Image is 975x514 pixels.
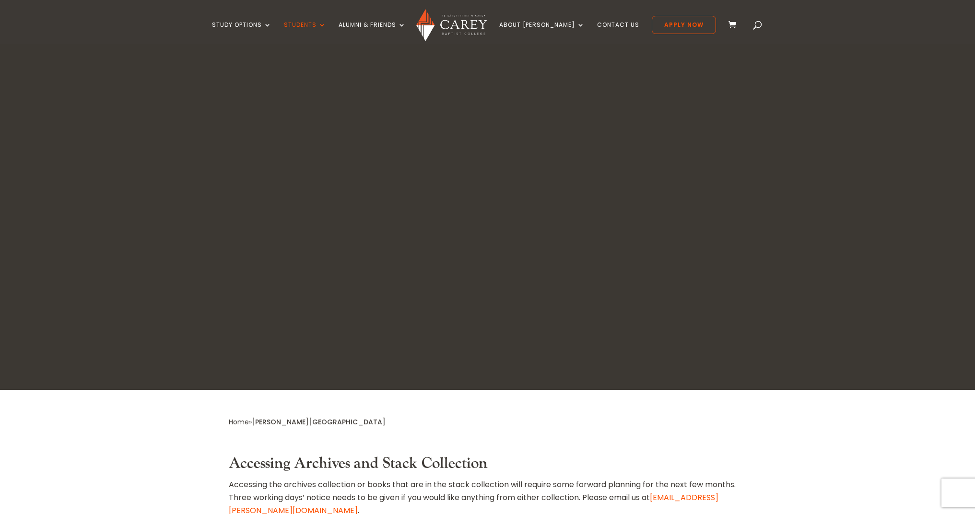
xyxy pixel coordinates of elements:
span: [PERSON_NAME][GEOGRAPHIC_DATA] [252,417,386,427]
a: Study Options [212,22,271,44]
a: Apply Now [652,16,716,34]
a: Contact Us [597,22,639,44]
img: Carey Baptist College [416,9,487,41]
a: Alumni & Friends [339,22,406,44]
span: » [229,417,386,427]
a: Students [284,22,326,44]
a: Home [229,417,249,427]
h3: Accessing Archives and Stack Collection [229,455,747,478]
a: About [PERSON_NAME] [499,22,585,44]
